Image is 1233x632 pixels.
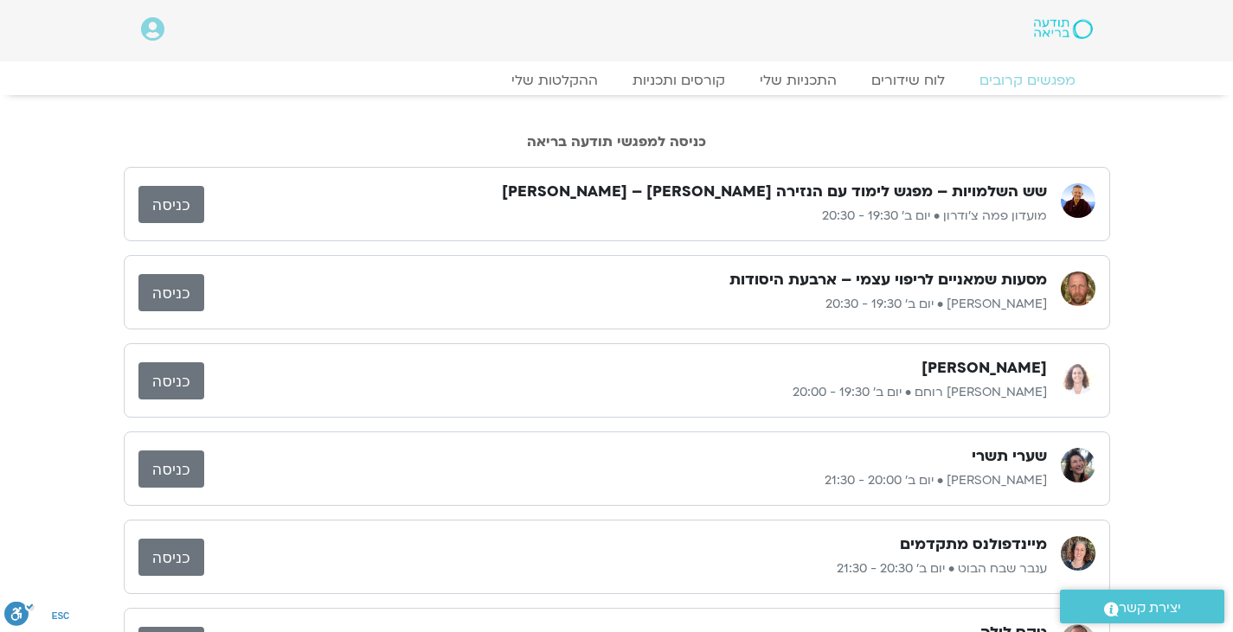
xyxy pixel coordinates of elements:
a: כניסה [138,450,204,488]
img: מועדון פמה צ'ודרון [1061,183,1095,218]
a: כניסה [138,274,204,311]
p: מועדון פמה צ'ודרון • יום ב׳ 19:30 - 20:30 [204,206,1047,227]
p: [PERSON_NAME] • יום ב׳ 20:00 - 21:30 [204,470,1047,491]
a: התכניות שלי [742,72,854,89]
a: ההקלטות שלי [494,72,615,89]
img: מירה רגב [1061,448,1095,482]
p: [PERSON_NAME] רוחם • יום ב׳ 19:30 - 20:00 [204,382,1047,403]
a: לוח שידורים [854,72,962,89]
span: יצירת קשר [1119,597,1181,620]
h3: מיינדפולנס מתקדמים [900,534,1047,555]
h2: כניסה למפגשי תודעה בריאה [124,134,1110,150]
h3: שש השלמויות – מפגש לימוד עם הנזירה [PERSON_NAME] – [PERSON_NAME] [502,182,1047,202]
a: כניסה [138,362,204,399]
img: תומר פיין [1061,271,1095,306]
img: אורנה סמלסון רוחם [1061,360,1095,394]
nav: Menu [141,72,1093,89]
h3: שערי תשרי [972,446,1047,467]
h3: מסעות שמאניים לריפוי עצמי – ארבעת היסודות [729,270,1047,290]
a: כניסה [138,539,204,576]
a: מפגשים קרובים [962,72,1093,89]
p: [PERSON_NAME] • יום ב׳ 19:30 - 20:30 [204,294,1047,315]
img: ענבר שבח הבוט [1061,536,1095,571]
a: יצירת קשר [1060,590,1224,623]
h3: [PERSON_NAME] [922,358,1047,379]
p: ענבר שבח הבוט • יום ב׳ 20:30 - 21:30 [204,559,1047,579]
a: כניסה [138,186,204,223]
a: קורסים ותכניות [615,72,742,89]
